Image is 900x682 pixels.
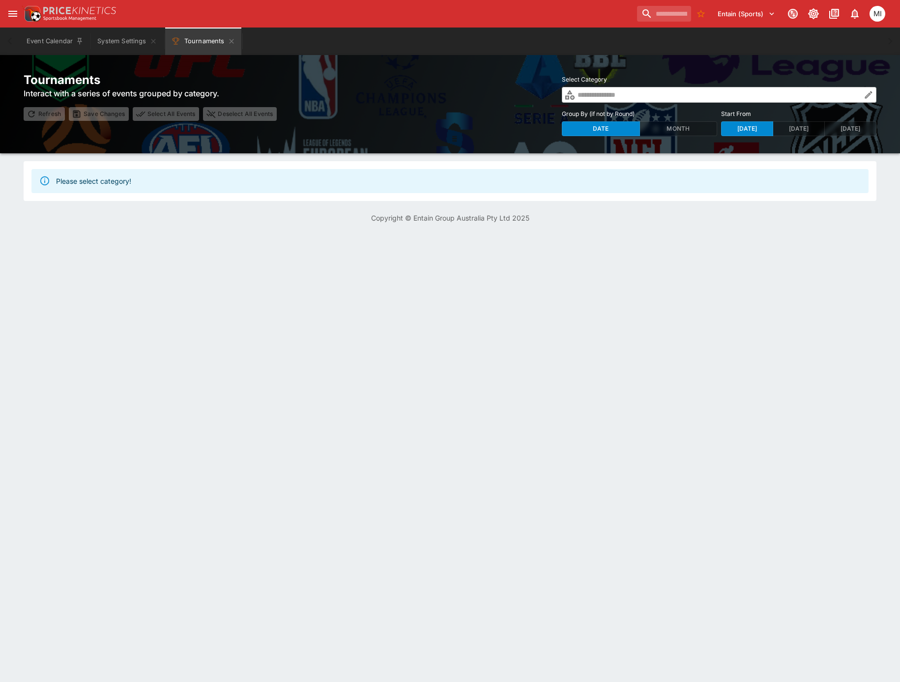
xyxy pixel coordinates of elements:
img: PriceKinetics [43,7,116,14]
button: Select Tenant [712,6,781,22]
button: Date [562,121,640,136]
button: Connected to PK [784,5,802,23]
input: search [637,6,691,22]
button: Toggle light/dark mode [805,5,822,23]
button: Notifications [846,5,864,23]
div: Start From [721,121,876,136]
label: Group By (if not by Round) [562,107,717,121]
label: Start From [721,107,876,121]
button: [DATE] [824,121,876,136]
div: Group By (if not by Round) [562,121,717,136]
button: Documentation [825,5,843,23]
label: Select Category [562,72,876,87]
button: [DATE] [721,121,773,136]
img: Sportsbook Management [43,16,96,21]
button: Tournaments [165,28,241,55]
button: michael.wilczynski [867,3,888,25]
div: Please select category! [56,172,131,190]
button: System Settings [91,28,163,55]
button: No Bookmarks [693,6,709,22]
button: open drawer [4,5,22,23]
button: Event Calendar [21,28,89,55]
div: michael.wilczynski [870,6,885,22]
h2: Tournaments [24,72,277,87]
button: Month [639,121,718,136]
img: PriceKinetics Logo [22,4,41,24]
h6: Interact with a series of events grouped by category. [24,87,277,99]
button: [DATE] [773,121,825,136]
